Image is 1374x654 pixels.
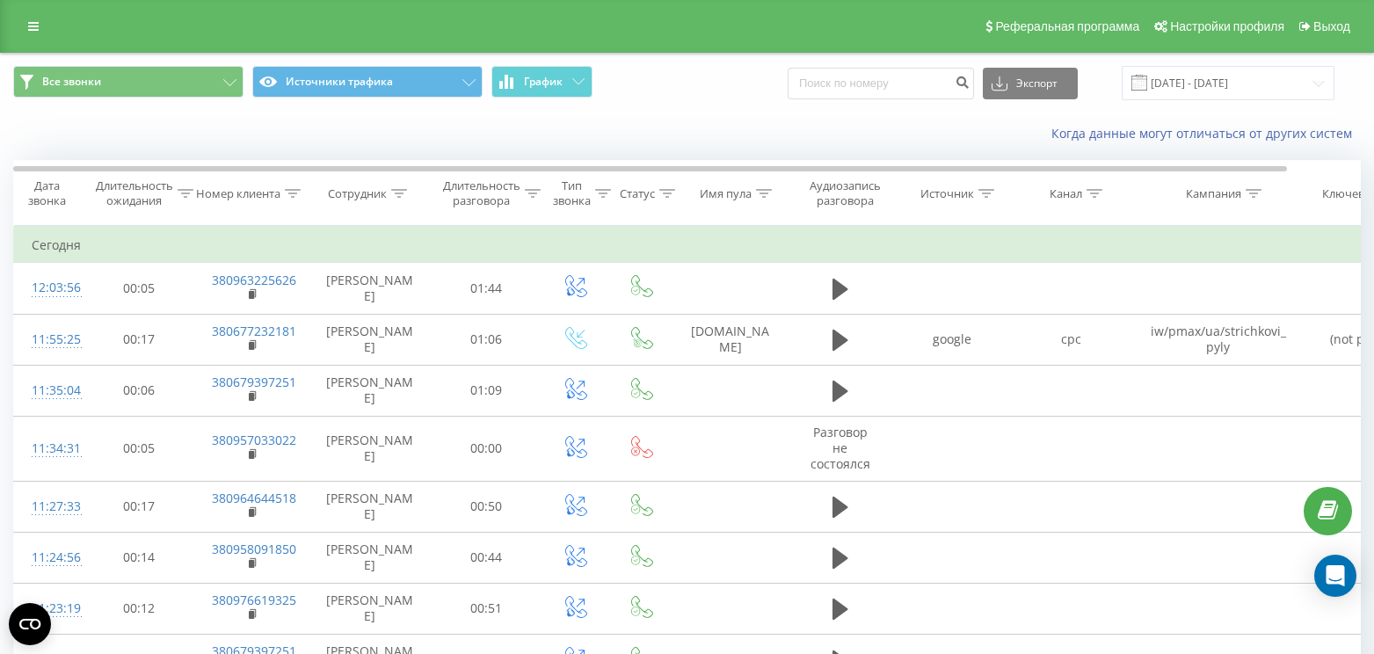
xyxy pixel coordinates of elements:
td: iw/pmax/ua/strichkovi_pyly [1130,314,1306,365]
div: 12:03:56 [32,271,67,305]
td: 00:14 [84,532,194,583]
span: Выход [1313,19,1350,33]
div: Источник [920,186,974,201]
div: 11:35:04 [32,374,67,408]
a: 380963225626 [212,272,296,288]
a: 380976619325 [212,592,296,608]
div: 11:55:25 [32,323,67,357]
td: 01:44 [432,263,542,314]
div: 11:34:31 [32,432,67,466]
td: 00:12 [84,583,194,634]
button: Экспорт [983,68,1078,99]
input: Поиск по номеру [788,68,974,99]
td: 00:00 [432,416,542,481]
td: cpc [1012,314,1130,365]
td: 00:17 [84,481,194,532]
td: 00:50 [432,481,542,532]
div: Кампания [1186,186,1241,201]
td: [PERSON_NAME] [309,416,432,481]
div: Канал [1050,186,1082,201]
div: 11:23:19 [32,592,67,626]
span: Реферальная программа [995,19,1139,33]
td: [PERSON_NAME] [309,532,432,583]
td: [PERSON_NAME] [309,583,432,634]
div: 11:27:33 [32,490,67,524]
td: [DOMAIN_NAME] [673,314,788,365]
a: 380964644518 [212,490,296,506]
td: 00:51 [432,583,542,634]
button: Источники трафика [252,66,483,98]
td: [PERSON_NAME] [309,263,432,314]
div: Сотрудник [328,186,387,201]
span: График [524,76,563,88]
a: 380957033022 [212,432,296,448]
div: Длительность ожидания [96,178,173,208]
div: 11:24:56 [32,541,67,575]
a: 380679397251 [212,374,296,390]
div: Статус [620,186,655,201]
td: 01:09 [432,365,542,416]
a: 380677232181 [212,323,296,339]
a: Когда данные могут отличаться от других систем [1051,125,1361,142]
div: Длительность разговора [443,178,520,208]
td: [PERSON_NAME] [309,481,432,532]
td: 00:05 [84,263,194,314]
td: 01:06 [432,314,542,365]
div: Аудиозапись разговора [803,178,888,208]
td: [PERSON_NAME] [309,365,432,416]
div: Номер клиента [196,186,280,201]
a: 380958091850 [212,541,296,557]
span: Настройки профиля [1170,19,1284,33]
td: 00:17 [84,314,194,365]
td: 00:06 [84,365,194,416]
td: [PERSON_NAME] [309,314,432,365]
button: График [491,66,592,98]
button: Все звонки [13,66,244,98]
button: Open CMP widget [9,603,51,645]
div: Open Intercom Messenger [1314,555,1356,597]
div: Дата звонка [14,178,79,208]
td: 00:05 [84,416,194,481]
div: Имя пула [700,186,752,201]
span: Все звонки [42,75,101,89]
div: Тип звонка [553,178,591,208]
td: google [893,314,1012,365]
span: Разговор не состоялся [811,424,870,472]
td: 00:44 [432,532,542,583]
